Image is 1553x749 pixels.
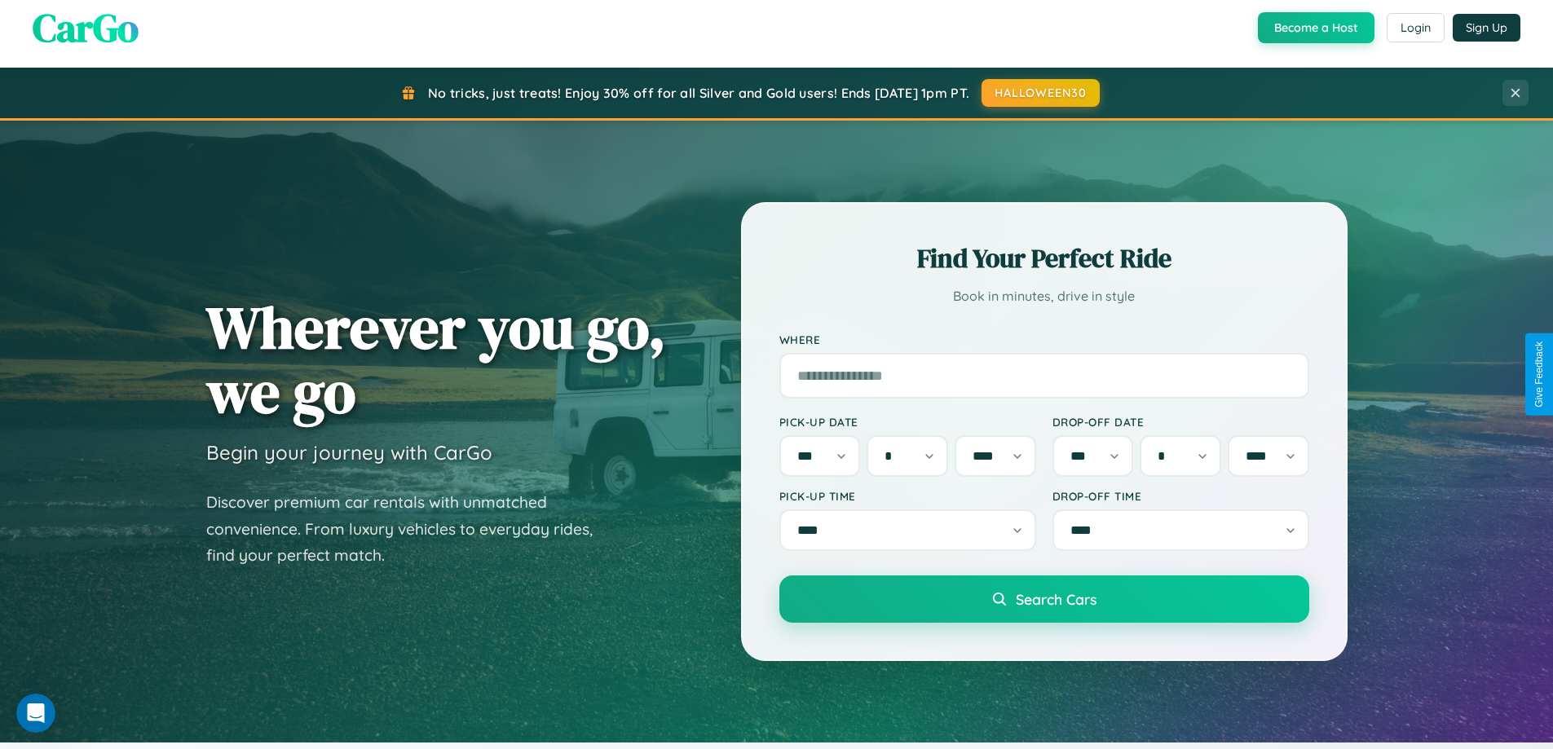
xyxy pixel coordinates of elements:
p: Book in minutes, drive in style [779,284,1309,308]
label: Where [779,333,1309,346]
button: Become a Host [1258,12,1374,43]
label: Drop-off Time [1052,489,1309,503]
label: Drop-off Date [1052,415,1309,429]
span: CarGo [33,1,139,55]
p: Discover premium car rentals with unmatched convenience. From luxury vehicles to everyday rides, ... [206,489,614,569]
button: Sign Up [1453,14,1520,42]
button: Search Cars [779,575,1309,623]
label: Pick-up Date [779,415,1036,429]
label: Pick-up Time [779,489,1036,503]
div: Give Feedback [1533,341,1545,408]
h3: Begin your journey with CarGo [206,440,492,465]
h1: Wherever you go, we go [206,295,666,424]
h2: Find Your Perfect Ride [779,240,1309,276]
span: No tricks, just treats! Enjoy 30% off for all Silver and Gold users! Ends [DATE] 1pm PT. [428,85,969,101]
button: HALLOWEEN30 [982,79,1100,107]
iframe: Intercom live chat [16,694,55,733]
button: Login [1387,13,1445,42]
span: Search Cars [1016,590,1096,608]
